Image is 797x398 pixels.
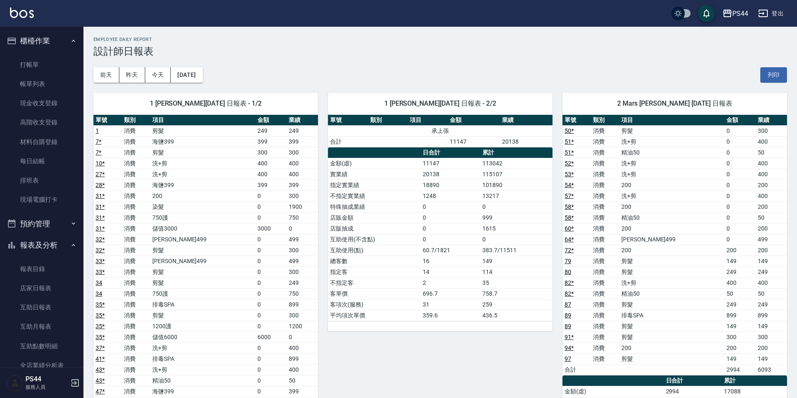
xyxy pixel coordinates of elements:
[421,180,480,190] td: 18890
[724,256,756,266] td: 149
[150,299,255,310] td: 排毒SPA
[287,364,318,375] td: 400
[3,74,80,94] a: 帳單列表
[421,201,480,212] td: 0
[3,55,80,74] a: 打帳單
[328,180,421,190] td: 指定實業績
[255,190,287,201] td: 0
[591,147,619,158] td: 消費
[122,353,150,364] td: 消費
[619,288,724,299] td: 精油50
[591,321,619,332] td: 消費
[480,158,552,169] td: 113042
[150,180,255,190] td: 海鹽399
[562,115,591,126] th: 單號
[150,310,255,321] td: 剪髮
[145,67,171,83] button: 今天
[591,180,619,190] td: 消費
[724,364,756,375] td: 2994
[328,245,421,256] td: 互助使用(點)
[287,212,318,223] td: 750
[480,256,552,266] td: 149
[591,190,619,201] td: 消費
[756,158,787,169] td: 400
[255,201,287,212] td: 0
[150,147,255,158] td: 剪髮
[724,332,756,342] td: 300
[421,234,480,245] td: 0
[756,332,787,342] td: 300
[328,147,552,321] table: a dense table
[150,158,255,169] td: 洗+剪
[368,115,408,126] th: 類別
[756,342,787,353] td: 200
[724,353,756,364] td: 149
[448,115,500,126] th: 金額
[255,169,287,180] td: 400
[619,321,724,332] td: 剪髮
[96,127,99,134] a: 1
[480,245,552,256] td: 383.7/11511
[328,190,421,201] td: 不指定實業績
[150,234,255,245] td: [PERSON_NAME]499
[255,180,287,190] td: 399
[724,169,756,180] td: 0
[150,256,255,266] td: [PERSON_NAME]499
[287,310,318,321] td: 300
[150,364,255,375] td: 洗+剪
[150,115,255,126] th: 項目
[328,201,421,212] td: 特殊抽成業績
[573,99,777,108] span: 2 Mars [PERSON_NAME] [DATE] 日報表
[719,5,752,22] button: PS44
[287,147,318,158] td: 300
[724,147,756,158] td: 0
[93,115,122,126] th: 單號
[150,266,255,277] td: 剪髮
[287,353,318,364] td: 899
[255,342,287,353] td: 0
[122,212,150,223] td: 消費
[591,212,619,223] td: 消費
[328,136,368,147] td: 合計
[480,190,552,201] td: 13217
[480,147,552,158] th: 累計
[591,332,619,342] td: 消費
[480,180,552,190] td: 101890
[756,201,787,212] td: 200
[122,190,150,201] td: 消費
[328,223,421,234] td: 店販抽成
[3,298,80,317] a: 互助日報表
[122,223,150,234] td: 消費
[328,288,421,299] td: 客單價
[591,223,619,234] td: 消費
[408,115,448,126] th: 項目
[724,321,756,332] td: 149
[255,299,287,310] td: 0
[756,234,787,245] td: 499
[150,321,255,332] td: 1200護
[591,201,619,212] td: 消費
[619,353,724,364] td: 剪髮
[619,147,724,158] td: 精油50
[122,299,150,310] td: 消費
[287,223,318,234] td: 0
[724,136,756,147] td: 0
[619,332,724,342] td: 剪髮
[328,277,421,288] td: 不指定客
[724,125,756,136] td: 0
[119,67,145,83] button: 昨天
[122,266,150,277] td: 消費
[756,364,787,375] td: 6093
[287,180,318,190] td: 399
[480,266,552,277] td: 114
[150,125,255,136] td: 剪髮
[480,169,552,180] td: 115107
[328,266,421,277] td: 指定客
[724,190,756,201] td: 0
[591,353,619,364] td: 消費
[480,288,552,299] td: 758.7
[287,277,318,288] td: 249
[3,317,80,336] a: 互助月報表
[96,279,102,286] a: 34
[724,266,756,277] td: 249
